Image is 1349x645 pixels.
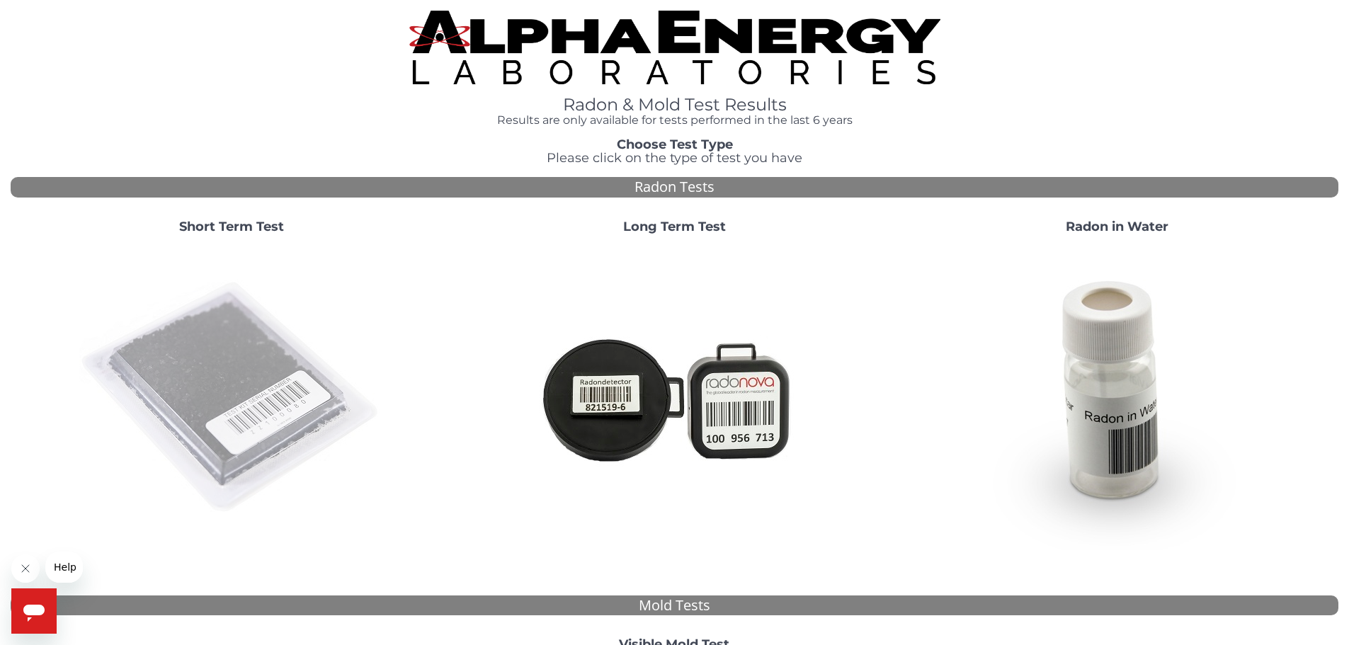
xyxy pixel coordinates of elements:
strong: Radon in Water [1066,219,1168,234]
iframe: Message from company [45,552,83,583]
strong: Choose Test Type [617,137,733,152]
iframe: Button to launch messaging window [11,588,57,634]
h4: Results are only available for tests performed in the last 6 years [409,114,940,127]
span: Please click on the type of test you have [547,150,802,166]
iframe: Close message [11,554,40,583]
div: Mold Tests [11,595,1338,616]
img: TightCrop.jpg [409,11,940,84]
img: ShortTerm.jpg [79,246,384,550]
strong: Short Term Test [179,219,284,234]
img: Radtrak2vsRadtrak3.jpg [522,246,826,550]
div: Radon Tests [11,177,1338,198]
strong: Long Term Test [623,219,726,234]
img: RadoninWater.jpg [964,246,1269,550]
h1: Radon & Mold Test Results [409,96,940,114]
